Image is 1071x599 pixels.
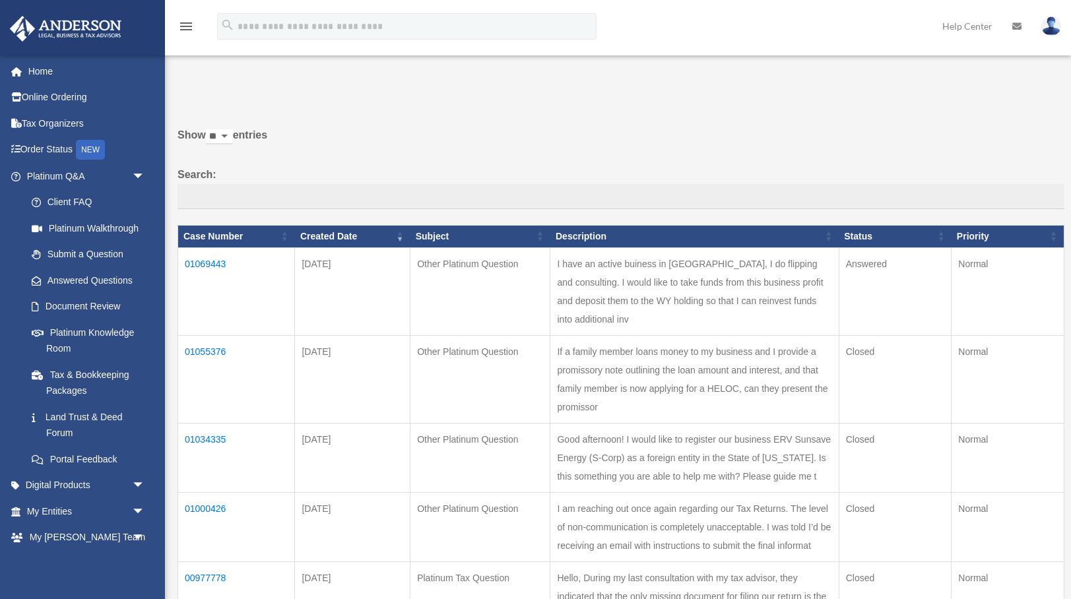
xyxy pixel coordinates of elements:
td: I have an active buiness in [GEOGRAPHIC_DATA], I do flipping and consulting. I would like to take... [550,247,839,335]
td: 01000426 [178,492,295,561]
span: arrow_drop_down [132,472,158,499]
span: arrow_drop_down [132,498,158,525]
label: Show entries [178,126,1064,158]
a: menu [178,23,194,34]
a: Home [9,58,165,84]
td: Other Platinum Question [410,492,550,561]
td: [DATE] [295,492,410,561]
td: Good afternoon! I would like to register our business ERV Sunsave Energy (S-Corp) as a foreign en... [550,423,839,492]
th: Status: activate to sort column ascending [839,225,952,247]
td: Other Platinum Question [410,247,550,335]
a: Platinum Knowledge Room [18,319,158,362]
label: Search: [178,166,1064,209]
a: Land Trust & Deed Forum [18,404,158,446]
a: Digital Productsarrow_drop_down [9,472,165,499]
span: arrow_drop_down [132,524,158,552]
a: Submit a Question [18,241,158,268]
td: 01069443 [178,247,295,335]
a: My Documentsarrow_drop_down [9,550,165,577]
td: If a family member loans money to my business and I provide a promissory note outlining the loan ... [550,335,839,423]
th: Description: activate to sort column ascending [550,225,839,247]
a: Platinum Q&Aarrow_drop_down [9,163,158,189]
td: Closed [839,335,952,423]
a: Document Review [18,294,158,320]
td: [DATE] [295,247,410,335]
td: I am reaching out once again regarding our Tax Returns. The level of non-communication is complet... [550,492,839,561]
td: 01034335 [178,423,295,492]
i: menu [178,18,194,34]
img: Anderson Advisors Platinum Portal [6,16,125,42]
td: Normal [952,247,1064,335]
td: Other Platinum Question [410,335,550,423]
th: Created Date: activate to sort column ascending [295,225,410,247]
th: Case Number: activate to sort column ascending [178,225,295,247]
a: Answered Questions [18,267,152,294]
th: Subject: activate to sort column ascending [410,225,550,247]
img: User Pic [1041,16,1061,36]
select: Showentries [206,129,233,144]
a: Portal Feedback [18,446,158,472]
a: My [PERSON_NAME] Teamarrow_drop_down [9,524,165,551]
td: Other Platinum Question [410,423,550,492]
div: NEW [76,140,105,160]
a: Online Ordering [9,84,165,111]
th: Priority: activate to sort column ascending [952,225,1064,247]
span: arrow_drop_down [132,550,158,577]
td: Closed [839,423,952,492]
td: Answered [839,247,952,335]
td: Normal [952,335,1064,423]
td: Normal [952,492,1064,561]
a: Tax Organizers [9,110,165,137]
td: Closed [839,492,952,561]
td: Normal [952,423,1064,492]
a: Tax & Bookkeeping Packages [18,362,158,404]
span: arrow_drop_down [132,163,158,190]
a: Order StatusNEW [9,137,165,164]
i: search [220,18,235,32]
a: My Entitiesarrow_drop_down [9,498,165,524]
td: [DATE] [295,423,410,492]
td: 01055376 [178,335,295,423]
a: Platinum Walkthrough [18,215,158,241]
a: Client FAQ [18,189,158,216]
td: [DATE] [295,335,410,423]
input: Search: [178,184,1064,209]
